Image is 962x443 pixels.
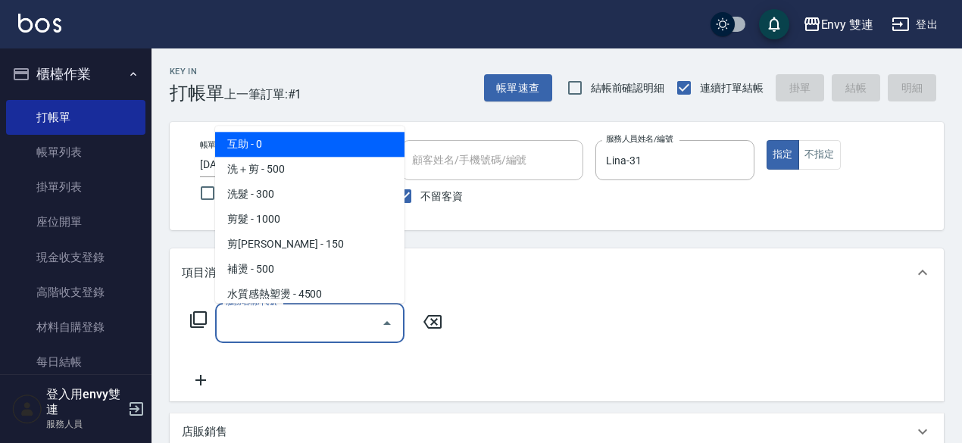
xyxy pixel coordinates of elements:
[200,152,326,177] input: YYYY/MM/DD hh:mm
[224,85,302,104] span: 上一筆訂單:#1
[375,311,399,335] button: Close
[420,189,463,204] span: 不留客資
[606,133,673,145] label: 服務人員姓名/編號
[170,248,944,297] div: 項目消費
[767,140,799,170] button: 指定
[821,15,874,34] div: Envy 雙連
[215,257,404,282] span: 補燙 - 500
[182,424,227,440] p: 店販銷售
[6,275,145,310] a: 高階收支登錄
[215,182,404,207] span: 洗髮 - 300
[6,100,145,135] a: 打帳單
[46,417,123,431] p: 服務人員
[6,240,145,275] a: 現金收支登錄
[6,135,145,170] a: 帳單列表
[759,9,789,39] button: save
[215,232,404,257] span: 剪[PERSON_NAME] - 150
[6,310,145,345] a: 材料自購登錄
[700,80,764,96] span: 連續打單結帳
[797,9,880,40] button: Envy 雙連
[6,170,145,204] a: 掛單列表
[215,157,404,182] span: 洗＋剪 - 500
[170,83,224,104] h3: 打帳單
[200,139,232,151] label: 帳單日期
[46,387,123,417] h5: 登入用envy雙連
[18,14,61,33] img: Logo
[591,80,665,96] span: 結帳前確認明細
[182,265,227,281] p: 項目消費
[215,207,404,232] span: 剪髮 - 1000
[215,132,404,157] span: 互助 - 0
[6,55,145,94] button: 櫃檯作業
[170,67,224,76] h2: Key In
[6,204,145,239] a: 座位開單
[6,345,145,379] a: 每日結帳
[12,394,42,424] img: Person
[798,140,841,170] button: 不指定
[885,11,944,39] button: 登出
[484,74,552,102] button: 帳單速查
[215,282,404,307] span: 水質感熱塑燙 - 4500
